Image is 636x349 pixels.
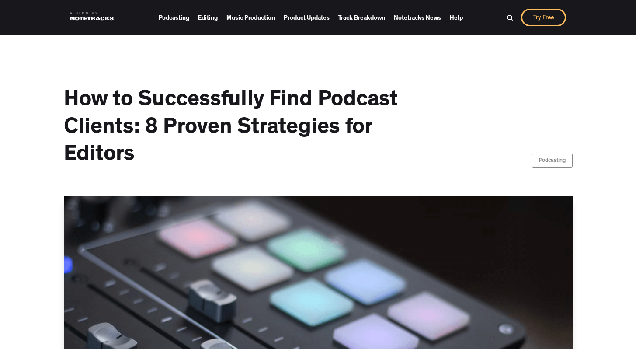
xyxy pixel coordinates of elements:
a: Product Updates [284,11,330,24]
img: Search Bar [507,14,513,21]
a: Help [450,11,463,24]
a: Track Breakdown [338,11,385,24]
a: Music Production [226,11,275,24]
a: Editing [198,11,218,24]
a: Try Free [521,9,566,26]
a: Podcasting [532,154,573,168]
h1: How to Successfully Find Podcast Clients: 8 Proven Strategies for Editors [64,87,414,170]
a: Notetracks News [394,11,441,24]
a: Podcasting [159,11,189,24]
div: Podcasting [539,157,566,165]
